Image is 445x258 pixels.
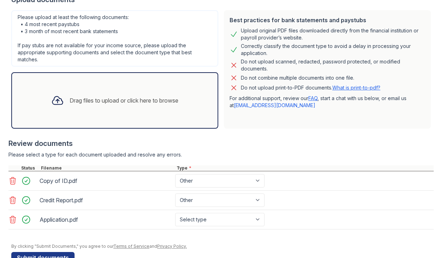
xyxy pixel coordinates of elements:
[241,84,380,91] p: Do not upload print-to-PDF documents.
[40,175,172,186] div: Copy of ID.pdf
[230,95,425,109] p: For additional support, review our , start a chat with us below, or email us at
[241,74,354,82] div: Do not combine multiple documents into one file.
[157,244,187,249] a: Privacy Policy.
[241,43,425,57] div: Correctly classify the document type to avoid a delay in processing your application.
[11,10,218,67] div: Please upload at least the following documents: • 4 most recent paystubs • 3 month of most recent...
[241,58,425,72] div: Do not upload scanned, redacted, password protected, or modified documents.
[8,151,434,158] div: Please select a type for each document uploaded and resolve any errors.
[332,85,380,91] a: What is print-to-pdf?
[20,165,40,171] div: Status
[234,102,315,108] a: [EMAIL_ADDRESS][DOMAIN_NAME]
[241,27,425,41] div: Upload original PDF files downloaded directly from the financial institution or payroll provider’...
[70,96,178,105] div: Drag files to upload or click here to browse
[11,244,434,249] div: By clicking "Submit Documents," you agree to our and
[40,195,172,206] div: Credit Report.pdf
[8,139,434,148] div: Review documents
[113,244,149,249] a: Terms of Service
[175,165,434,171] div: Type
[40,165,175,171] div: Filename
[308,95,318,101] a: FAQ
[230,16,425,24] div: Best practices for bank statements and paystubs
[40,214,172,225] div: Application.pdf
